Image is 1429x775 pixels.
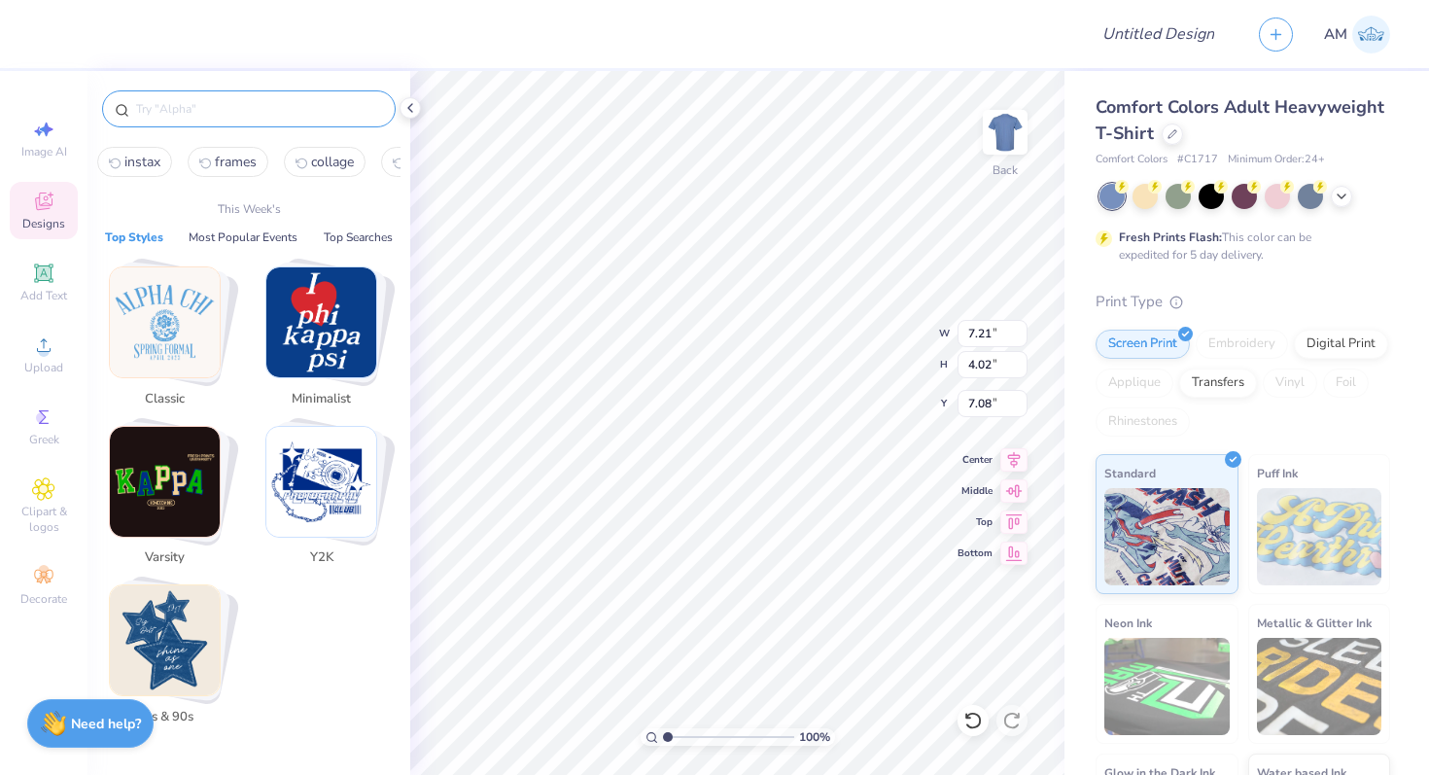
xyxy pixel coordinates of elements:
[1096,95,1384,145] span: Comfort Colors Adult Heavyweight T-Shirt
[284,147,366,177] button: collage2
[958,515,993,529] span: Top
[97,426,244,576] button: Stack Card Button Varsity
[799,728,830,746] span: 100 %
[290,548,353,568] span: Y2K
[254,426,401,576] button: Stack Card Button Y2K
[22,216,65,231] span: Designs
[133,390,196,409] span: Classic
[29,432,59,447] span: Greek
[1323,369,1369,398] div: Foil
[133,548,196,568] span: Varsity
[1096,407,1190,437] div: Rhinestones
[10,504,78,535] span: Clipart & logos
[1257,488,1382,585] img: Puff Ink
[20,591,67,607] span: Decorate
[1177,152,1218,168] span: # C1717
[188,147,268,177] button: frames1
[97,584,244,734] button: Stack Card Button 80s & 90s
[110,427,220,537] img: Varsity
[1104,613,1152,633] span: Neon Ink
[1119,229,1358,264] div: This color can be expedited for 5 day delivery.
[290,390,353,409] span: Minimalist
[97,266,244,416] button: Stack Card Button Classic
[1096,152,1168,168] span: Comfort Colors
[1096,369,1173,398] div: Applique
[1294,330,1388,359] div: Digital Print
[215,153,257,171] span: frames
[1096,330,1190,359] div: Screen Print
[1104,488,1230,585] img: Standard
[133,708,196,727] span: 80s & 90s
[1263,369,1317,398] div: Vinyl
[1104,638,1230,735] img: Neon Ink
[1257,638,1382,735] img: Metallic & Glitter Ink
[1119,229,1222,245] strong: Fresh Prints Flash:
[986,113,1025,152] img: Back
[1087,15,1230,53] input: Untitled Design
[97,147,172,177] button: instax0
[1096,291,1390,313] div: Print Type
[311,153,354,171] span: collage
[110,585,220,695] img: 80s & 90s
[1352,16,1390,53] img: Ashanna Mae Viceo
[134,99,383,119] input: Try "Alpha"
[110,267,220,377] img: Classic
[1104,463,1156,483] span: Standard
[318,228,399,247] button: Top Searches
[124,153,160,171] span: instax
[266,267,376,377] img: Minimalist
[21,144,67,159] span: Image AI
[1179,369,1257,398] div: Transfers
[1257,463,1298,483] span: Puff Ink
[1257,613,1372,633] span: Metallic & Glitter Ink
[99,228,169,247] button: Top Styles
[958,484,993,498] span: Middle
[266,427,376,537] img: Y2K
[958,453,993,467] span: Center
[71,715,141,733] strong: Need help?
[1324,23,1347,46] span: AM
[20,288,67,303] span: Add Text
[381,147,450,177] button: hand3
[958,546,993,560] span: Bottom
[24,360,63,375] span: Upload
[183,228,303,247] button: Most Popular Events
[1196,330,1288,359] div: Embroidery
[254,266,401,416] button: Stack Card Button Minimalist
[218,200,281,218] p: This Week's
[1228,152,1325,168] span: Minimum Order: 24 +
[993,161,1018,179] div: Back
[1324,16,1390,53] a: AM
